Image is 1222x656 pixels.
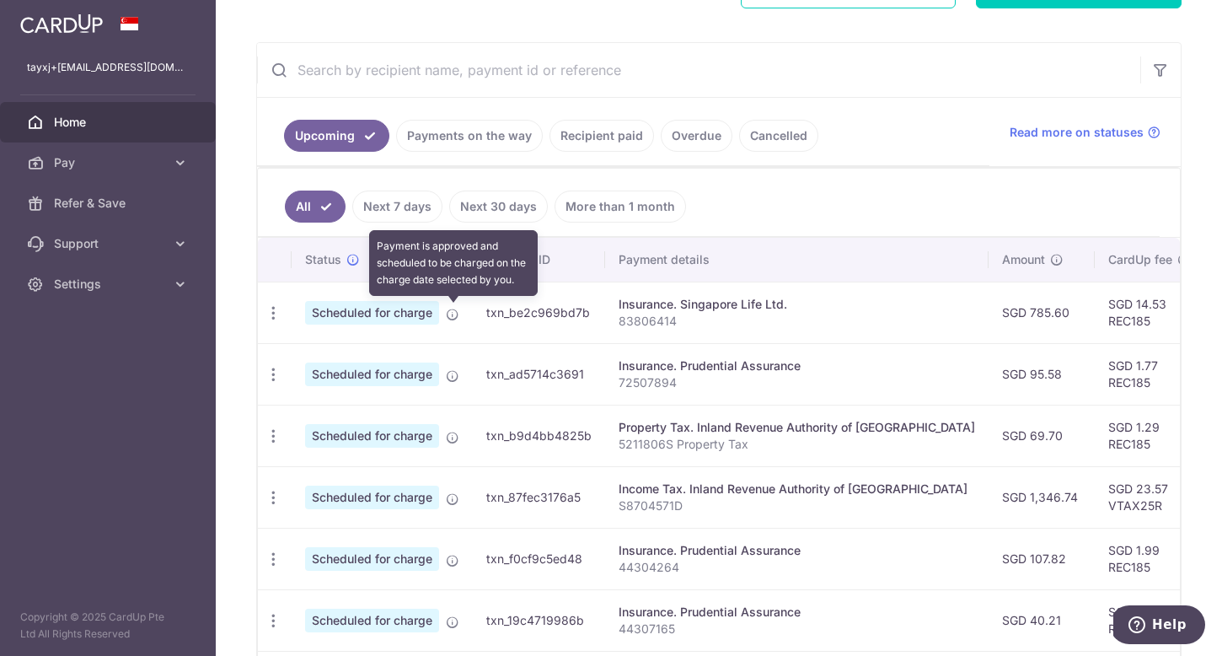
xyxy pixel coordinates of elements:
[257,43,1140,97] input: Search by recipient name, payment id or reference
[1095,589,1204,651] td: SGD 0.74 REC185
[619,313,975,330] p: 83806414
[1095,528,1204,589] td: SGD 1.99 REC185
[989,343,1095,405] td: SGD 95.58
[305,301,439,325] span: Scheduled for charge
[305,609,439,632] span: Scheduled for charge
[473,405,605,466] td: txn_b9d4bb4825b
[1095,405,1204,466] td: SGD 1.29 REC185
[449,191,548,223] a: Next 30 days
[20,13,103,34] img: CardUp
[27,59,189,76] p: tayxj+[EMAIL_ADDRESS][DOMAIN_NAME]
[305,547,439,571] span: Scheduled for charge
[473,466,605,528] td: txn_87fec3176a5
[619,419,975,436] div: Property Tax. Inland Revenue Authority of [GEOGRAPHIC_DATA]
[284,120,389,152] a: Upcoming
[619,542,975,559] div: Insurance. Prudential Assurance
[739,120,818,152] a: Cancelled
[473,343,605,405] td: txn_ad5714c3691
[1095,343,1204,405] td: SGD 1.77 REC185
[473,238,605,282] th: Payment ID
[661,120,732,152] a: Overdue
[369,230,538,296] div: Payment is approved and scheduled to be charged on the charge date selected by you.
[1113,605,1205,648] iframe: Opens a widget where you can find more information
[619,621,975,637] p: 44307165
[396,120,543,152] a: Payments on the way
[1108,251,1172,268] span: CardUp fee
[1095,282,1204,343] td: SGD 14.53 REC185
[352,191,442,223] a: Next 7 days
[54,114,165,131] span: Home
[989,528,1095,589] td: SGD 107.82
[305,424,439,448] span: Scheduled for charge
[619,559,975,576] p: 44304264
[305,486,439,509] span: Scheduled for charge
[549,120,654,152] a: Recipient paid
[619,296,975,313] div: Insurance. Singapore Life Ltd.
[1095,466,1204,528] td: SGD 23.57 VTAX25R
[619,604,975,621] div: Insurance. Prudential Assurance
[285,191,346,223] a: All
[619,374,975,391] p: 72507894
[54,235,165,252] span: Support
[619,481,975,497] div: Income Tax. Inland Revenue Authority of [GEOGRAPHIC_DATA]
[605,238,989,282] th: Payment details
[305,251,341,268] span: Status
[305,363,439,386] span: Scheduled for charge
[989,466,1095,528] td: SGD 1,346.74
[54,154,165,171] span: Pay
[989,589,1095,651] td: SGD 40.21
[989,405,1095,466] td: SGD 69.70
[1010,124,1144,141] span: Read more on statuses
[555,191,686,223] a: More than 1 month
[619,436,975,453] p: 5211806S Property Tax
[619,497,975,514] p: S8704571D
[619,358,975,374] div: Insurance. Prudential Assurance
[473,282,605,343] td: txn_be2c969bd7b
[1010,124,1160,141] a: Read more on statuses
[473,528,605,589] td: txn_f0cf9c5ed48
[54,195,165,212] span: Refer & Save
[473,589,605,651] td: txn_19c4719986b
[989,282,1095,343] td: SGD 785.60
[1002,251,1045,268] span: Amount
[54,276,165,293] span: Settings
